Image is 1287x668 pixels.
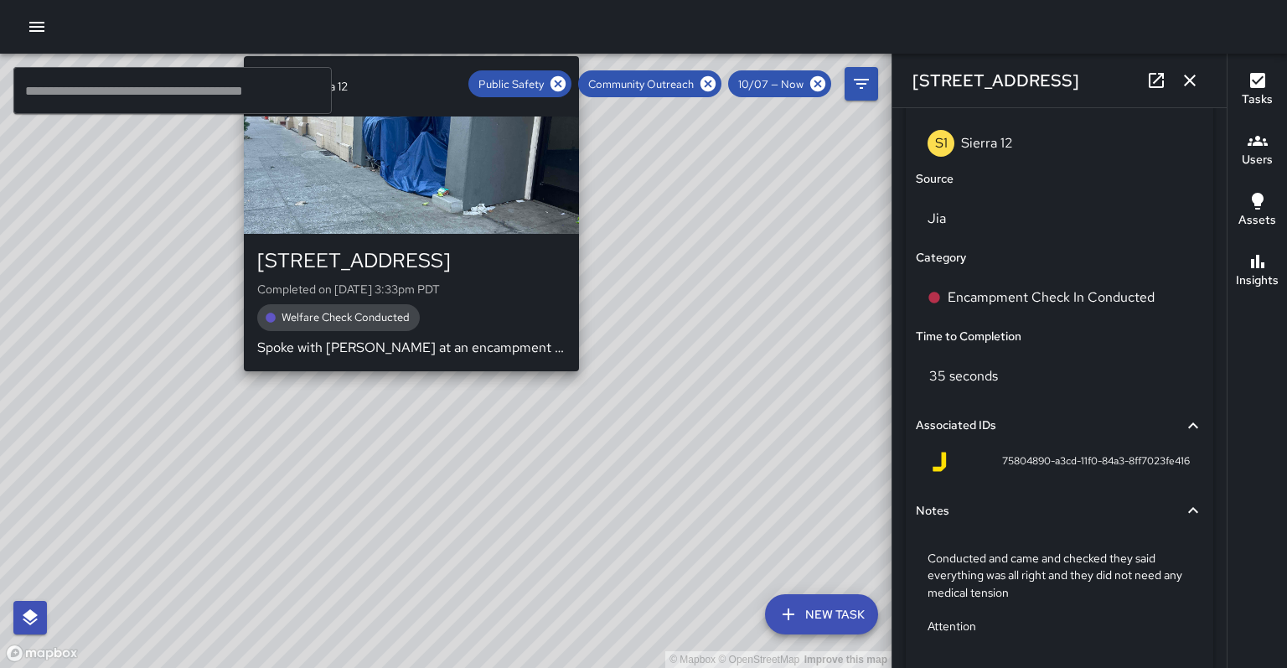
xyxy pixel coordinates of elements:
[912,67,1079,94] h6: [STREET_ADDRESS]
[257,281,566,298] p: Completed on [DATE] 3:33pm PDT
[578,70,721,97] div: Community Outreach
[1242,151,1273,169] h6: Users
[728,77,814,91] span: 10/07 — Now
[1228,241,1287,302] button: Insights
[257,338,566,358] p: Spoke with [PERSON_NAME] at an encampment that he is living in he said he’s all right and he does...
[916,328,1021,346] h6: Time to Completion
[916,406,1203,445] div: Associated IDs
[1242,91,1273,109] h6: Tasks
[244,56,579,371] button: S1Sierra 12[STREET_ADDRESS]Completed on [DATE] 3:33pm PDTWelfare Check ConductedSpoke with [PERSO...
[929,367,998,385] p: 35 seconds
[1228,121,1287,181] button: Users
[916,170,954,189] h6: Source
[1228,181,1287,241] button: Assets
[728,70,831,97] div: 10/07 — Now
[304,78,566,95] span: Sierra 12
[468,77,554,91] span: Public Safety
[928,209,1191,229] p: Jia
[948,287,1155,308] p: Encampment Check In Conducted
[1236,272,1279,290] h6: Insights
[916,417,996,435] h6: Associated IDs
[916,492,1203,531] div: Notes
[271,310,420,324] span: Welfare Check Conducted
[961,134,1013,152] p: Sierra 12
[1228,60,1287,121] button: Tasks
[935,133,948,153] p: S1
[916,249,966,267] h6: Category
[257,247,566,274] div: [STREET_ADDRESS]
[765,594,878,634] button: New Task
[1238,211,1276,230] h6: Assets
[916,502,949,520] h6: Notes
[1002,453,1190,470] span: 75804890-a3cd-11f0-84a3-8ff7023fe416
[468,70,571,97] div: Public Safety
[845,67,878,101] button: Filters
[928,550,1191,634] p: Conducted and came and checked they said everything was all right and they did not need any medic...
[578,77,704,91] span: Community Outreach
